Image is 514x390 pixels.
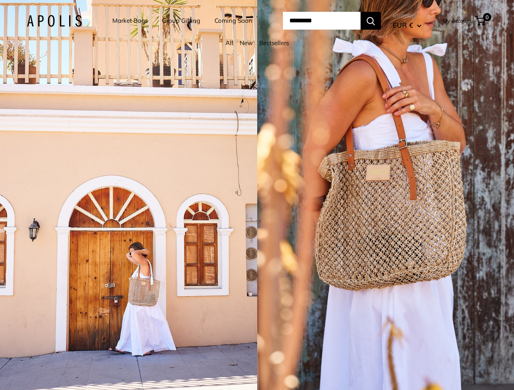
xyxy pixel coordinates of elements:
a: All [225,39,233,47]
a: Market Bags [112,15,148,26]
a: My Account [443,16,472,26]
a: 0 [475,16,486,26]
a: New [240,39,253,47]
button: EUR € [393,19,422,32]
button: Search [361,12,381,30]
a: Bestsellers [259,39,289,47]
input: Search... [283,12,361,30]
a: Group Gifting [162,15,200,26]
span: EUR € [393,21,413,29]
span: 0 [483,13,491,21]
a: Coming Soon [214,15,252,26]
span: Currency [393,10,422,21]
img: Apolis [27,15,82,27]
